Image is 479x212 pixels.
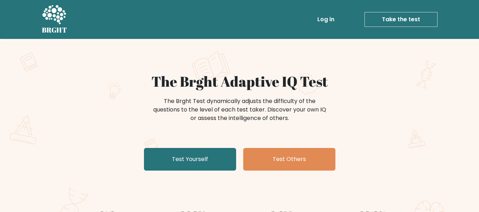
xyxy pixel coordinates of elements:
[243,148,335,171] a: Test Others
[364,12,438,27] a: Take the test
[67,73,413,90] h1: The Brght Adaptive IQ Test
[42,26,67,34] h5: BRGHT
[144,148,236,171] a: Test Yourself
[314,12,337,27] a: Log in
[42,3,67,36] a: BRGHT
[151,97,328,122] div: The Brght Test dynamically adjusts the difficulty of the questions to the level of each test take...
